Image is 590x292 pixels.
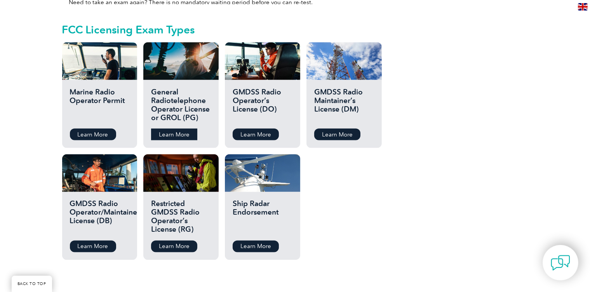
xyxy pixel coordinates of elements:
h2: Marine Radio Operator Permit [70,88,129,123]
h2: GMDSS Radio Maintainer’s License (DM) [314,88,374,123]
h2: GMDSS Radio Operator/Maintainer License (DB) [70,200,129,235]
img: contact-chat.png [551,253,570,273]
h2: Ship Radar Endorsement [233,200,292,235]
a: Learn More [70,241,116,252]
h2: General Radiotelephone Operator License or GROL (PG) [151,88,211,123]
h2: FCC Licensing Exam Types [62,23,388,36]
h2: Restricted GMDSS Radio Operator’s License (RG) [151,200,211,235]
h2: GMDSS Radio Operator’s License (DO) [233,88,292,123]
a: Learn More [233,241,279,252]
a: Learn More [314,129,360,140]
a: Learn More [70,129,116,140]
a: Learn More [151,241,197,252]
img: en [578,3,588,10]
a: BACK TO TOP [12,276,52,292]
a: Learn More [151,129,197,140]
a: Learn More [233,129,279,140]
